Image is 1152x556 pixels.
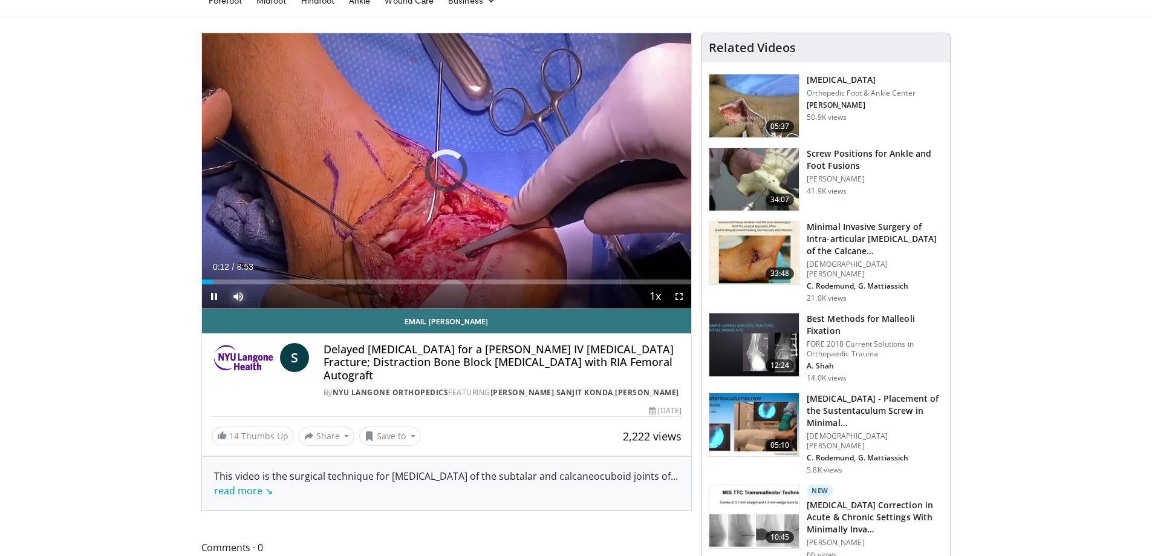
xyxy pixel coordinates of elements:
video-js: Video Player [202,33,692,309]
p: [PERSON_NAME] [807,174,943,184]
a: 05:37 [MEDICAL_DATA] Orthopedic Foot & Ankle Center [PERSON_NAME] 50.9K views [709,74,943,138]
button: Fullscreen [667,284,691,309]
img: 545635_3.png.150x105_q85_crop-smart_upscale.jpg [709,74,799,137]
div: By FEATURING , , [324,387,682,398]
span: 05:10 [766,439,795,451]
span: 8:53 [237,262,253,272]
img: 67572_0000_3.png.150x105_q85_crop-smart_upscale.jpg [709,148,799,211]
span: 33:48 [766,267,795,280]
img: 35a50d49-627e-422b-a069-3479b31312bc.150x105_q85_crop-smart_upscale.jpg [709,221,799,284]
img: NYU Langone Orthopedics [212,343,275,372]
h3: Best Methods for Malleoli Fixation [807,313,943,337]
span: 12:24 [766,359,795,371]
a: NYU Langone Orthopedics [333,387,449,397]
p: New [807,485,833,497]
span: 2,222 views [623,429,682,443]
span: / [232,262,235,272]
h3: [MEDICAL_DATA] [807,74,916,86]
a: 33:48 Minimal Invasive Surgery of Intra-articular [MEDICAL_DATA] of the Calcane… [DEMOGRAPHIC_DAT... [709,221,943,303]
p: [DEMOGRAPHIC_DATA][PERSON_NAME] [807,431,943,451]
div: This video is the surgical technique for [MEDICAL_DATA] of the subtalar and calcaneocuboid joints of [214,469,680,498]
img: bb3c647c-2c54-4102-bd4b-4b25814f39ee.150x105_q85_crop-smart_upscale.jpg [709,313,799,376]
a: 34:07 Screw Positions for Ankle and Foot Fusions [PERSON_NAME] 41.9K views [709,148,943,212]
a: 05:10 [MEDICAL_DATA] - Placement of the Sustentaculum Screw in Minimal… [DEMOGRAPHIC_DATA][PERSON... [709,393,943,475]
h3: [MEDICAL_DATA] Correction in Acute & Chronic Settings With Minimally Inva… [807,499,943,535]
a: read more ↘ [214,484,273,497]
p: C. Rodemund, G. Mattiassich [807,281,943,291]
p: 14.0K views [807,373,847,383]
button: Save to [359,427,421,446]
span: 14 [229,430,239,442]
p: 41.9K views [807,186,847,196]
span: 0:12 [213,262,229,272]
div: Progress Bar [202,280,692,284]
img: 7b238990-64d5-495c-bfd3-a01049b4c358.150x105_q85_crop-smart_upscale.jpg [709,485,799,548]
button: Playback Rate [643,284,667,309]
a: S [280,343,309,372]
a: [PERSON_NAME] [490,387,555,397]
p: 5.8K views [807,465,842,475]
span: 05:37 [766,120,795,132]
span: ... [214,469,678,497]
p: Orthopedic Foot & Ankle Center [807,88,916,98]
a: 14 Thumbs Up [212,427,294,445]
span: 34:07 [766,194,795,206]
p: FORE 2018 Current Solutions in Orthopaedic Trauma [807,339,943,359]
p: A. Shah [807,361,943,371]
a: [PERSON_NAME] [615,387,679,397]
button: Share [299,427,355,446]
a: Sanjit Konda [556,387,613,397]
p: [PERSON_NAME] [807,538,943,548]
h4: Related Videos [709,41,796,55]
a: Email [PERSON_NAME] [202,309,692,333]
h3: Screw Positions for Ankle and Foot Fusions [807,148,943,172]
h4: Delayed [MEDICAL_DATA] for a [PERSON_NAME] IV [MEDICAL_DATA] Fracture; Distraction Bone Block [ME... [324,343,682,382]
span: Comments 0 [201,540,692,555]
p: [DEMOGRAPHIC_DATA][PERSON_NAME] [807,260,943,279]
img: ac27e1f5-cff1-4027-8ce1-cb5572e89b57.150x105_q85_crop-smart_upscale.jpg [709,393,799,456]
p: 50.9K views [807,113,847,122]
h3: Minimal Invasive Surgery of Intra-articular [MEDICAL_DATA] of the Calcane… [807,221,943,257]
button: Mute [226,284,250,309]
div: [DATE] [649,405,682,416]
h3: [MEDICAL_DATA] - Placement of the Sustentaculum Screw in Minimal… [807,393,943,429]
p: [PERSON_NAME] [807,100,916,110]
button: Pause [202,284,226,309]
span: 10:45 [766,531,795,543]
a: 12:24 Best Methods for Malleoli Fixation FORE 2018 Current Solutions in Orthopaedic Trauma A. Sha... [709,313,943,383]
p: 21.0K views [807,293,847,303]
p: C. Rodemund, G. Mattiassich [807,453,943,463]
